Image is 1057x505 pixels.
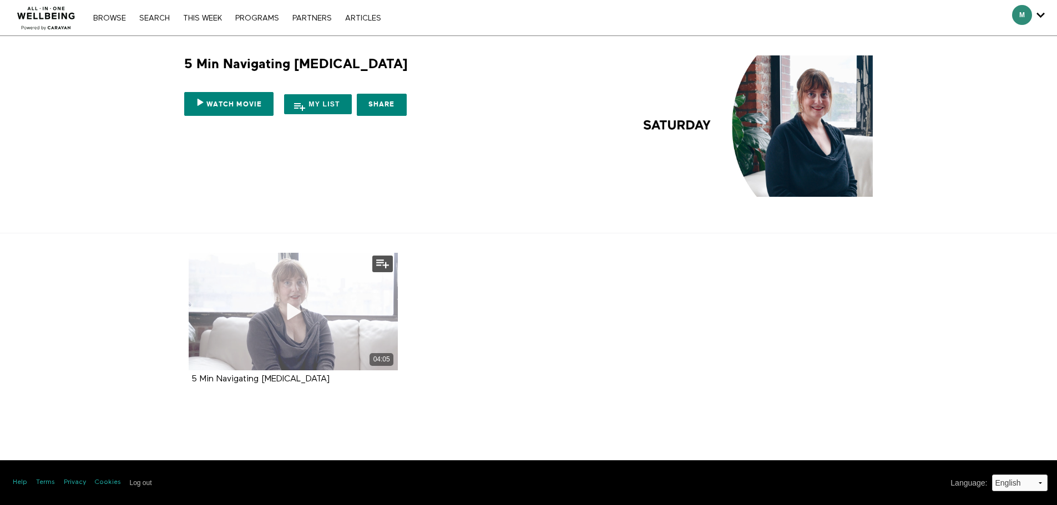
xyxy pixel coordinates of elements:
[64,478,86,487] a: Privacy
[230,14,285,22] a: PROGRAMS
[357,94,407,116] a: Share
[287,14,337,22] a: PARTNERS
[184,55,408,73] h1: 5 Min Navigating [MEDICAL_DATA]
[621,55,873,197] img: 5 Min Navigating Substance Use Disorder
[950,477,987,489] label: Language :
[189,253,398,370] a: 5 Min Navigating Substance Use Disorder 04:05
[13,478,27,487] a: Help
[36,478,55,487] a: Terms
[134,14,175,22] a: Search
[284,94,352,114] button: My list
[130,479,152,487] input: Log out
[340,14,387,22] a: ARTICLES
[88,12,386,23] nav: Primary
[184,92,274,116] a: Watch Movie
[88,14,132,22] a: Browse
[95,478,121,487] a: Cookies
[178,14,227,22] a: THIS WEEK
[191,375,330,384] strong: 5 Min Navigating Substance Use Disorder
[191,375,330,383] a: 5 Min Navigating [MEDICAL_DATA]
[370,353,393,366] div: 04:05
[372,256,393,272] button: Add to my list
